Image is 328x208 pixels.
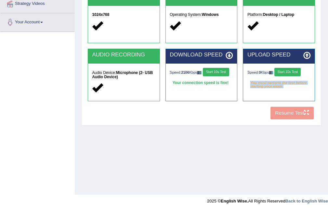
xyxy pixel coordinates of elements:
[269,71,274,74] img: ajax-loader-fb-connection.gif
[203,68,229,76] button: Start 10s Test
[207,195,328,204] div: 2025 © All Rights Reserved
[92,71,155,79] h5: Audio Device:
[274,68,301,76] button: Start 10s Test
[0,13,74,30] a: Your Account
[92,70,153,79] strong: Microphone (2- USB Audio Device)
[170,79,233,87] div: Your connection speed is fine!
[247,79,310,87] em: You must perform the test before starting your exam
[170,52,233,58] h2: DOWNLOAD SPEED
[92,52,155,58] h2: AUDIO RECORDING
[170,13,233,17] h5: Operating System:
[181,70,189,74] strong: 2106
[221,199,248,203] strong: English Wise.
[285,199,328,203] a: Back to English Wise
[92,12,109,17] strong: 1024x768
[247,68,310,78] div: Speed: Kbps
[197,71,202,74] img: ajax-loader-fb-connection.gif
[247,13,310,17] h5: Platform:
[202,12,219,17] strong: Windows
[259,70,261,74] strong: 0
[263,12,294,17] strong: Desktop / Laptop
[170,68,233,78] div: Speed: Kbps
[247,52,310,58] h2: UPLOAD SPEED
